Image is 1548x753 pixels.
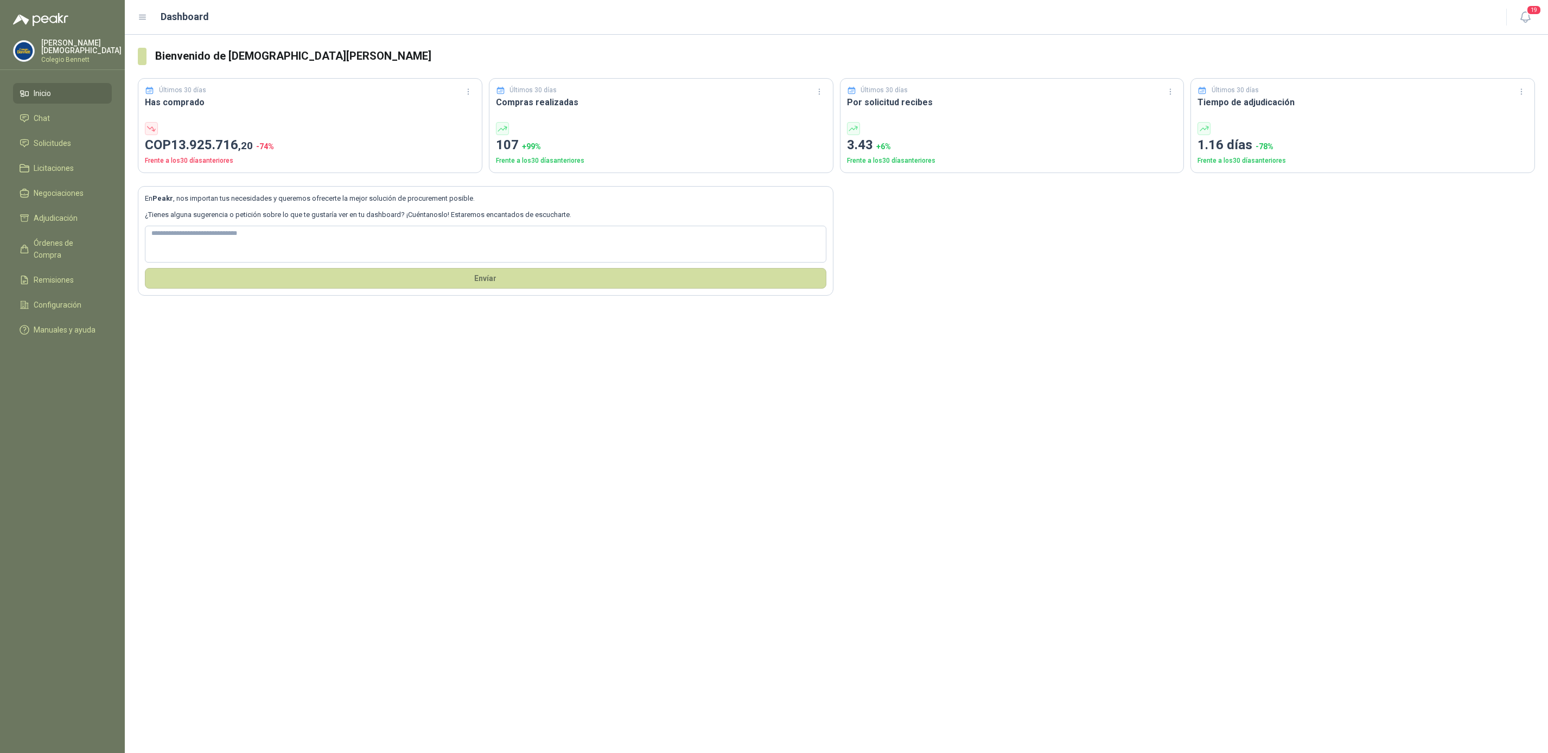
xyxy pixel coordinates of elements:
[1197,135,1528,156] p: 1.16 días
[13,270,112,290] a: Remisiones
[1256,142,1273,151] span: -78 %
[34,237,101,261] span: Órdenes de Compra
[41,39,122,54] p: [PERSON_NAME] [DEMOGRAPHIC_DATA]
[13,83,112,104] a: Inicio
[34,87,51,99] span: Inicio
[34,299,81,311] span: Configuración
[145,209,826,220] p: ¿Tienes alguna sugerencia o petición sobre lo que te gustaría ver en tu dashboard? ¡Cuéntanoslo! ...
[1526,5,1541,15] span: 19
[145,135,475,156] p: COP
[13,13,68,26] img: Logo peakr
[41,56,122,63] p: Colegio Bennett
[13,295,112,315] a: Configuración
[13,133,112,154] a: Solicitudes
[34,212,78,224] span: Adjudicación
[161,9,209,24] h1: Dashboard
[847,156,1177,166] p: Frente a los 30 días anteriores
[13,320,112,340] a: Manuales y ayuda
[159,85,206,95] p: Últimos 30 días
[34,162,74,174] span: Licitaciones
[496,156,826,166] p: Frente a los 30 días anteriores
[171,137,253,152] span: 13.925.716
[1197,95,1528,109] h3: Tiempo de adjudicación
[13,108,112,129] a: Chat
[145,193,826,204] p: En , nos importan tus necesidades y queremos ofrecerte la mejor solución de procurement posible.
[145,95,475,109] h3: Has comprado
[861,85,908,95] p: Últimos 30 días
[145,268,826,289] button: Envíar
[34,137,71,149] span: Solicitudes
[145,156,475,166] p: Frente a los 30 días anteriores
[1515,8,1535,27] button: 19
[256,142,274,151] span: -74 %
[496,135,826,156] p: 107
[496,95,826,109] h3: Compras realizadas
[34,324,95,336] span: Manuales y ayuda
[1197,156,1528,166] p: Frente a los 30 días anteriores
[152,194,173,202] b: Peakr
[238,139,253,152] span: ,20
[847,95,1177,109] h3: Por solicitud recibes
[876,142,891,151] span: + 6 %
[14,41,34,61] img: Company Logo
[13,233,112,265] a: Órdenes de Compra
[1212,85,1259,95] p: Últimos 30 días
[13,158,112,178] a: Licitaciones
[13,183,112,203] a: Negociaciones
[522,142,541,151] span: + 99 %
[34,187,84,199] span: Negociaciones
[34,274,74,286] span: Remisiones
[847,135,1177,156] p: 3.43
[509,85,557,95] p: Últimos 30 días
[13,208,112,228] a: Adjudicación
[155,48,1535,65] h3: Bienvenido de [DEMOGRAPHIC_DATA][PERSON_NAME]
[34,112,50,124] span: Chat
